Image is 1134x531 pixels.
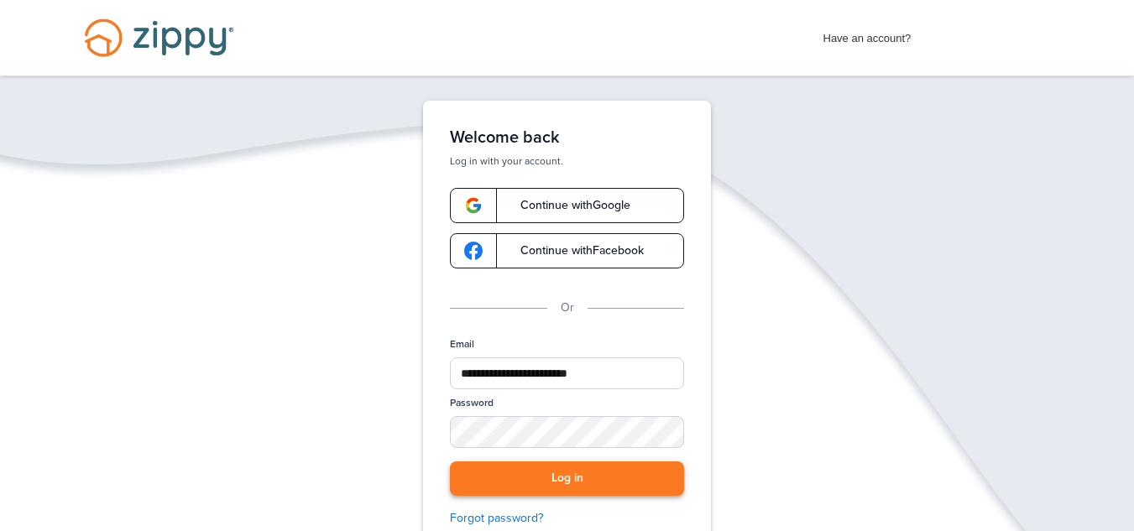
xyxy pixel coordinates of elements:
[504,245,644,257] span: Continue with Facebook
[450,357,684,389] input: Email
[450,416,684,448] input: Password
[450,188,684,223] a: google-logoContinue withGoogle
[823,21,912,48] span: Have an account?
[561,299,574,317] p: Or
[450,154,684,168] p: Log in with your account.
[450,337,474,351] label: Email
[504,200,630,211] span: Continue with Google
[450,509,684,528] a: Forgot password?
[450,233,684,268] a: google-logoContinue withFacebook
[450,396,494,410] label: Password
[450,128,684,148] h1: Welcome back
[464,242,483,260] img: google-logo
[464,196,483,215] img: google-logo
[450,461,684,496] button: Log in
